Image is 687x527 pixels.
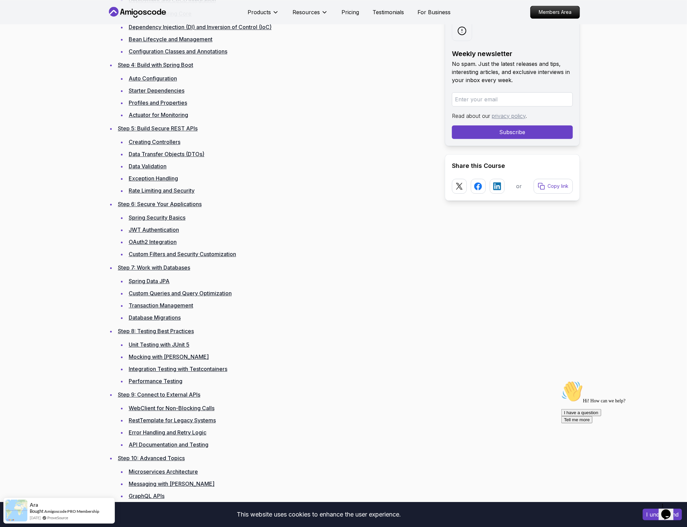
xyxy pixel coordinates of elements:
iframe: chat widget [659,500,680,520]
img: :wave: [3,3,24,24]
a: Spring Data JPA [129,278,170,284]
img: provesource social proof notification image [5,500,27,522]
p: Members Area [531,6,580,18]
span: Ara [30,502,38,508]
span: Hi! How can we help? [3,20,67,25]
a: Performance Testing [129,378,182,384]
p: Products [248,8,271,16]
a: Step 5: Build Secure REST APIs [118,125,198,132]
input: Enter your email [452,92,573,106]
a: Data Transfer Objects (DTOs) [129,151,204,157]
a: Step 6: Secure Your Applications [118,201,202,207]
button: Products [248,8,279,22]
a: Data Validation [129,163,167,170]
div: This website uses cookies to enhance the user experience. [5,507,633,522]
a: Custom Queries and Query Optimization [129,290,232,297]
a: API Documentation and Testing [129,441,208,448]
a: Mocking with [PERSON_NAME] [129,353,209,360]
a: Transaction Management [129,302,193,309]
p: Read about our . [452,112,573,120]
a: Step 7: Work with Databases [118,264,190,271]
a: Pricing [341,8,359,16]
a: Auto Configuration [129,75,177,82]
a: Creating Controllers [129,139,180,145]
a: JWT Authentication [129,226,179,233]
a: Starter Dependencies [129,87,184,94]
span: Bought [30,508,44,514]
a: Unit Testing with JUnit 5 [129,341,189,348]
a: Actuator for Monitoring [129,111,188,118]
button: Copy link [534,179,573,194]
a: Members Area [530,6,580,19]
a: Messaging with [PERSON_NAME] [129,480,214,487]
a: RestTemplate for Legacy Systems [129,417,216,424]
a: Exception Handling [129,175,178,182]
a: Step 10: Advanced Topics [118,455,185,461]
a: For Business [417,8,451,16]
p: or [516,182,522,190]
a: Microservices Architecture [129,468,198,475]
h2: Share this Course [452,161,573,171]
a: Step 9: Connect to External APIs [118,391,200,398]
p: Copy link [548,183,568,190]
a: Step 8: Testing Best Practices [118,328,194,334]
a: Rate Limiting and Security [129,187,195,194]
a: OAuth2 Integration [129,239,177,245]
a: Configuration Classes and Annotations [129,48,227,55]
a: Step 4: Build with Spring Boot [118,61,193,68]
a: Spring Security Basics [129,214,185,221]
span: [DATE] [30,515,41,521]
button: Subscribe [452,125,573,139]
a: Dependency Injection (DI) and Inversion of Control (IoC) [129,24,272,30]
iframe: chat widget [559,378,680,497]
p: Resources [292,8,320,16]
a: privacy policy [492,112,526,119]
a: Profiles and Properties [129,99,187,106]
a: WebClient for Non-Blocking Calls [129,405,214,411]
a: Custom Filters and Security Customization [129,251,236,257]
a: ProveSource [47,515,68,521]
a: Bean Lifecycle and Management [129,36,212,43]
button: I have a question [3,31,43,38]
a: Integration Testing with Testcontainers [129,366,227,372]
a: Database Migrations [129,314,181,321]
button: Accept cookies [643,509,682,520]
p: No spam. Just the latest releases and tips, interesting articles, and exclusive interviews in you... [452,60,573,84]
a: Error Handling and Retry Logic [129,429,206,436]
button: Resources [292,8,328,22]
h2: Weekly newsletter [452,49,573,58]
div: 👋Hi! How can we help?I have a questionTell me more [3,3,124,45]
a: Testimonials [373,8,404,16]
button: Tell me more [3,38,34,45]
a: Amigoscode PRO Membership [44,509,99,514]
a: GraphQL APIs [129,493,164,499]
